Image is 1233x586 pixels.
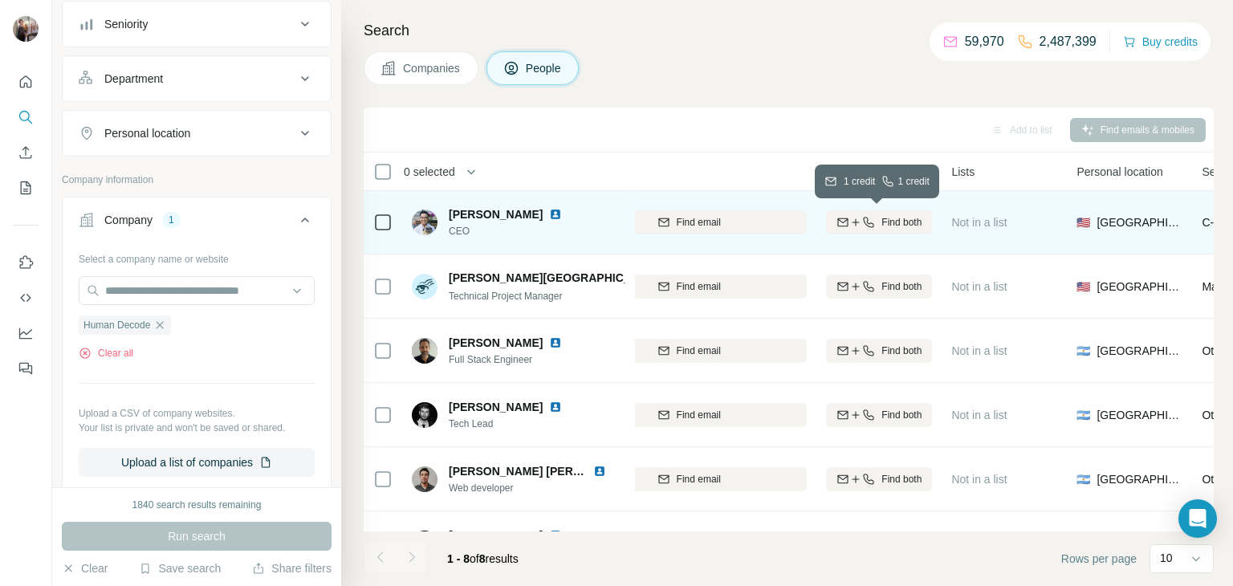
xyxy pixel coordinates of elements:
button: Find both [826,210,932,234]
span: [PERSON_NAME] [449,527,543,543]
img: Avatar [13,16,39,42]
button: Clear all [79,346,133,360]
span: Rows per page [1061,551,1137,567]
span: Find email [677,472,721,486]
button: Search [13,103,39,132]
span: People [526,60,563,76]
span: [PERSON_NAME] [449,206,543,222]
span: [GEOGRAPHIC_DATA] [1097,214,1182,230]
span: [PERSON_NAME][GEOGRAPHIC_DATA] [449,270,663,286]
button: Enrich CSV [13,138,39,167]
button: Find both [826,339,932,363]
p: 10 [1160,550,1173,566]
button: Save search [139,560,221,576]
button: Find both [826,531,932,555]
span: Find both [881,408,922,422]
span: [PERSON_NAME] [PERSON_NAME] [449,465,641,478]
span: Web developer [449,481,625,495]
div: Open Intercom Messenger [1178,499,1217,538]
button: Quick start [13,67,39,96]
button: Buy credits [1123,31,1198,53]
span: Full Stack Engineer [449,352,581,367]
p: 2,487,399 [1040,32,1097,51]
span: Personal location [1076,164,1162,180]
button: Upload a list of companies [79,448,315,477]
button: Clear [62,560,108,576]
img: LinkedIn logo [549,401,562,413]
span: CEO [449,224,581,238]
p: Company information [62,173,332,187]
span: 🇦🇷 [1076,343,1090,359]
span: [GEOGRAPHIC_DATA] [1097,343,1182,359]
span: Not in a list [951,280,1007,293]
span: [GEOGRAPHIC_DATA] [1097,407,1182,423]
span: Find both [881,279,922,294]
span: Not in a list [951,216,1007,229]
span: Mobile [826,164,859,180]
button: Find email [571,339,807,363]
p: 59,970 [965,32,1004,51]
p: Your list is private and won't be saved or shared. [79,421,315,435]
div: Company [104,212,153,228]
img: LinkedIn logo [593,465,606,478]
button: Find email [571,210,807,234]
div: Seniority [104,16,148,32]
span: Find email [677,279,721,294]
button: Feedback [13,354,39,383]
span: 0 selected [404,164,455,180]
button: Find email [571,467,807,491]
span: [PERSON_NAME] [449,399,543,415]
span: Not in a list [951,344,1007,357]
div: Personal location [104,125,190,141]
button: Department [63,59,331,98]
img: LinkedIn logo [549,208,562,221]
span: [PERSON_NAME] [449,336,543,349]
button: Find both [826,467,932,491]
span: Other [1202,344,1230,357]
div: 1840 search results remaining [132,498,262,512]
span: Find email [677,408,721,422]
button: Seniority [63,5,331,43]
span: 🇺🇸 [1076,214,1090,230]
span: 🇦🇷 [1076,407,1090,423]
span: Not in a list [951,409,1007,421]
p: Upload a CSV of company websites. [79,406,315,421]
img: Avatar [412,466,437,492]
span: Find email [677,344,721,358]
span: 🇺🇸 [1076,279,1090,295]
span: Technical Project Manager [449,291,562,302]
div: 1 [162,213,181,227]
button: My lists [13,173,39,202]
span: Lists [951,164,975,180]
img: Avatar [412,210,437,235]
span: Find both [881,215,922,230]
button: Personal location [63,114,331,153]
button: Find both [826,403,932,427]
span: [GEOGRAPHIC_DATA] [1097,471,1182,487]
div: Department [104,71,163,87]
img: Avatar [412,274,437,299]
button: Find email [571,531,807,555]
span: 1 - 8 [447,552,470,565]
span: Other [1202,473,1230,486]
span: Find both [881,472,922,486]
button: Use Surfe on LinkedIn [13,248,39,277]
span: Not in a list [951,473,1007,486]
span: [GEOGRAPHIC_DATA] [1097,279,1182,295]
button: Find both [826,275,932,299]
span: of [470,552,479,565]
span: Human Decode [83,318,150,332]
button: Share filters [252,560,332,576]
h4: Search [364,19,1214,42]
span: results [447,552,519,565]
div: Select a company name or website [79,246,315,267]
img: Avatar [412,531,437,556]
button: Find email [571,403,807,427]
span: Find both [881,344,922,358]
span: Companies [403,60,462,76]
span: Tech Lead [449,417,581,431]
button: Company1 [63,201,331,246]
button: Dashboard [13,319,39,348]
img: Avatar [412,338,437,364]
button: Find email [571,275,807,299]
